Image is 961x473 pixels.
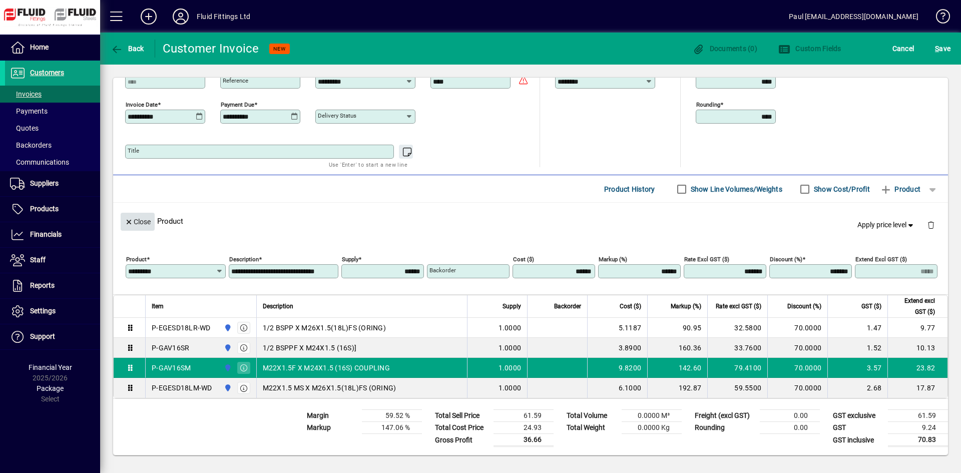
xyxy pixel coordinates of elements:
[302,410,362,422] td: Margin
[887,338,947,358] td: 10.13
[714,323,761,333] div: 32.5800
[887,378,947,398] td: 17.87
[121,213,155,231] button: Close
[125,214,151,230] span: Close
[562,410,622,422] td: Total Volume
[221,382,233,393] span: AUCKLAND
[647,318,707,338] td: 90.95
[827,378,887,398] td: 2.68
[888,434,948,446] td: 70.83
[273,46,286,52] span: NEW
[108,40,147,58] button: Back
[767,338,827,358] td: 70.0000
[600,180,659,198] button: Product History
[888,410,948,422] td: 61.59
[30,69,64,77] span: Customers
[776,40,844,58] button: Custom Fields
[152,383,212,393] div: P-EGESD18LM-WD
[890,40,917,58] button: Cancel
[5,154,100,171] a: Communications
[828,410,888,422] td: GST exclusive
[430,434,494,446] td: Gross Profit
[221,362,233,373] span: AUCKLAND
[714,383,761,393] div: 59.5500
[30,256,46,264] span: Staff
[5,197,100,222] a: Products
[647,338,707,358] td: 160.36
[37,384,64,392] span: Package
[880,181,920,197] span: Product
[887,318,947,338] td: 9.77
[599,256,627,263] mat-label: Markup (%)
[716,301,761,312] span: Rate excl GST ($)
[499,363,522,373] span: 1.0000
[684,256,729,263] mat-label: Rate excl GST ($)
[620,301,641,312] span: Cost ($)
[760,410,820,422] td: 0.00
[5,35,100,60] a: Home
[197,9,250,25] div: Fluid Fittings Ltd
[767,318,827,338] td: 70.0000
[812,184,870,194] label: Show Cost/Profit
[302,422,362,434] td: Markup
[894,295,935,317] span: Extend excl GST ($)
[30,230,62,238] span: Financials
[30,281,55,289] span: Reports
[30,205,59,213] span: Products
[671,301,701,312] span: Markup (%)
[861,301,881,312] span: GST ($)
[494,422,554,434] td: 24.93
[5,248,100,273] a: Staff
[263,323,386,333] span: 1/2 BSPP X M26X1.5(18L)FS (ORING)
[562,422,622,434] td: Total Weight
[875,180,925,198] button: Product
[221,101,254,108] mat-label: Payment due
[152,343,189,353] div: P-GAV16SR
[152,301,164,312] span: Item
[828,422,888,434] td: GST
[152,363,191,373] div: P-GAV16SM
[503,301,521,312] span: Supply
[690,410,760,422] td: Freight (excl GST)
[263,363,390,373] span: M22X1.5F X M24X1.5 (16S) COUPLING
[10,124,39,132] span: Quotes
[128,147,139,154] mat-label: Title
[767,358,827,378] td: 70.0000
[919,220,943,229] app-page-header-button: Delete
[770,256,802,263] mat-label: Discount (%)
[5,273,100,298] a: Reports
[126,256,147,263] mat-label: Product
[767,378,827,398] td: 70.0000
[263,383,396,393] span: M22X1.5 MS X M26X1.5(18L)FS (ORING)
[689,184,782,194] label: Show Line Volumes/Weights
[857,220,915,230] span: Apply price level
[554,301,581,312] span: Backorder
[221,342,233,353] span: AUCKLAND
[827,338,887,358] td: 1.52
[827,358,887,378] td: 3.57
[622,422,682,434] td: 0.0000 Kg
[430,410,494,422] td: Total Sell Price
[5,299,100,324] a: Settings
[113,203,948,239] div: Product
[935,41,950,57] span: ave
[362,422,422,434] td: 147.06 %
[30,307,56,315] span: Settings
[696,101,720,108] mat-label: Rounding
[263,301,293,312] span: Description
[5,103,100,120] a: Payments
[133,8,165,26] button: Add
[10,107,48,115] span: Payments
[152,323,211,333] div: P-EGESD18LR-WD
[647,358,707,378] td: 142.60
[223,77,248,84] mat-label: Reference
[622,410,682,422] td: 0.0000 M³
[5,222,100,247] a: Financials
[919,213,943,237] button: Delete
[362,410,422,422] td: 59.52 %
[789,9,918,25] div: Paul [EMAIL_ADDRESS][DOMAIN_NAME]
[853,216,919,234] button: Apply price level
[787,301,821,312] span: Discount (%)
[329,159,407,170] mat-hint: Use 'Enter' to start a new line
[499,383,522,393] span: 1.0000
